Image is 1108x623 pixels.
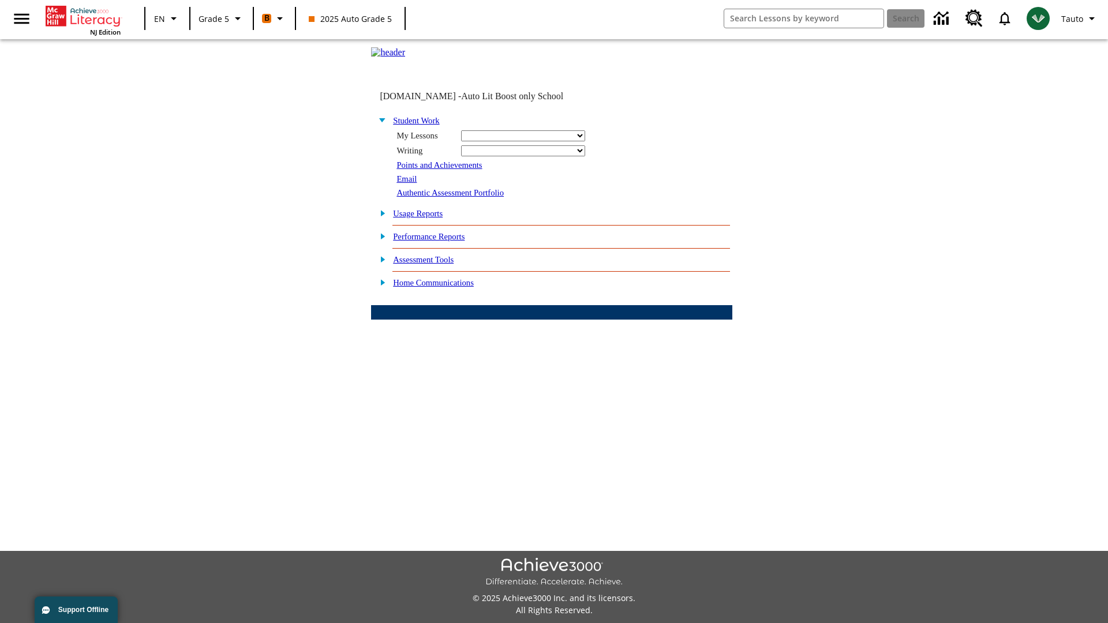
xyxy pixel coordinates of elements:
nobr: Auto Lit Boost only School [461,91,563,101]
span: B [264,11,269,25]
a: Authentic Assessment Portfolio [396,188,504,197]
span: 2025 Auto Grade 5 [309,13,392,25]
button: Profile/Settings [1057,8,1103,29]
div: My Lessons [396,131,454,141]
img: plus.gif [374,254,386,264]
a: Email [396,174,417,183]
a: Home Communications [393,278,474,287]
a: Data Center [927,3,959,35]
a: Usage Reports [393,209,443,218]
img: minus.gif [374,115,386,125]
span: Grade 5 [199,13,229,25]
span: NJ Edition [90,28,121,36]
button: Select a new avatar [1020,3,1057,33]
input: search field [724,9,884,28]
span: Support Offline [58,606,108,614]
td: [DOMAIN_NAME] - [380,91,592,102]
a: Assessment Tools [393,255,454,264]
a: Student Work [393,116,439,125]
div: Writing [396,146,454,156]
span: EN [154,13,165,25]
img: Achieve3000 Differentiate Accelerate Achieve [485,558,623,587]
div: Home [46,3,121,36]
button: Support Offline [35,596,118,623]
a: Resource Center, Will open in new tab [959,3,990,34]
a: Points and Achievements [396,160,482,170]
img: plus.gif [374,208,386,218]
img: avatar image [1027,7,1050,30]
img: plus.gif [374,231,386,241]
img: header [371,47,405,58]
a: Notifications [990,3,1020,33]
img: plus.gif [374,277,386,287]
span: Tauto [1061,13,1083,25]
button: Boost Class color is orange. Change class color [257,8,291,29]
button: Language: EN, Select a language [149,8,186,29]
button: Grade: Grade 5, Select a grade [194,8,249,29]
button: Open side menu [5,2,39,36]
a: Performance Reports [393,232,465,241]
